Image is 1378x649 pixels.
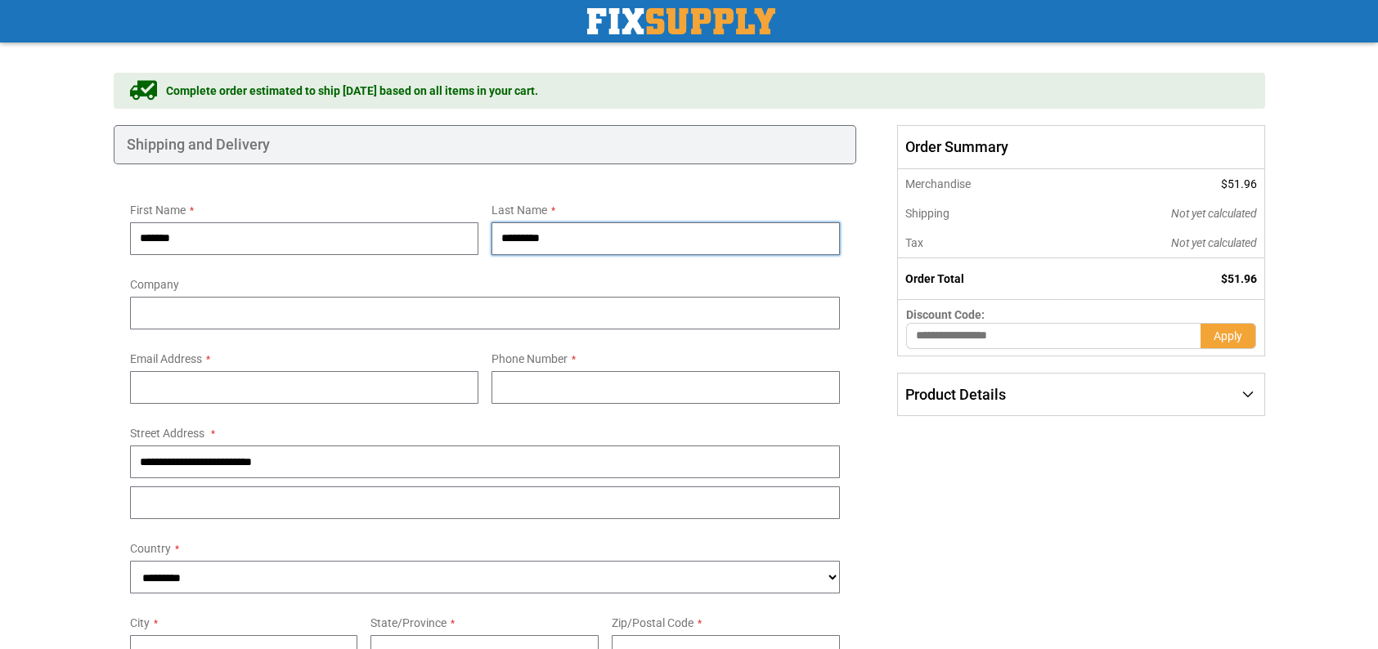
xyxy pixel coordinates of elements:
span: State/Province [370,616,447,629]
span: $51.96 [1221,272,1257,285]
span: Discount Code: [906,308,985,321]
span: Apply [1214,329,1242,342]
img: Fix Industrial Supply [587,8,775,34]
span: Country [130,542,171,555]
span: Not yet calculated [1171,207,1257,220]
strong: Order Total [905,272,964,285]
span: Last Name [492,204,547,217]
span: City [130,616,150,629]
span: Zip/Postal Code [612,616,693,629]
span: Order Summary [897,125,1264,169]
th: Tax [898,228,1061,258]
button: Apply [1201,323,1256,349]
a: store logo [587,8,775,34]
span: Complete order estimated to ship [DATE] based on all items in your cart. [166,83,538,99]
span: First Name [130,204,186,217]
span: Shipping [905,207,949,220]
span: Company [130,278,179,291]
span: Not yet calculated [1171,236,1257,249]
span: Street Address [130,427,204,440]
span: Product Details [905,386,1006,403]
th: Merchandise [898,169,1061,199]
span: Email Address [130,352,202,365]
div: Shipping and Delivery [114,125,857,164]
span: Phone Number [492,352,568,365]
span: $51.96 [1221,177,1257,190]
